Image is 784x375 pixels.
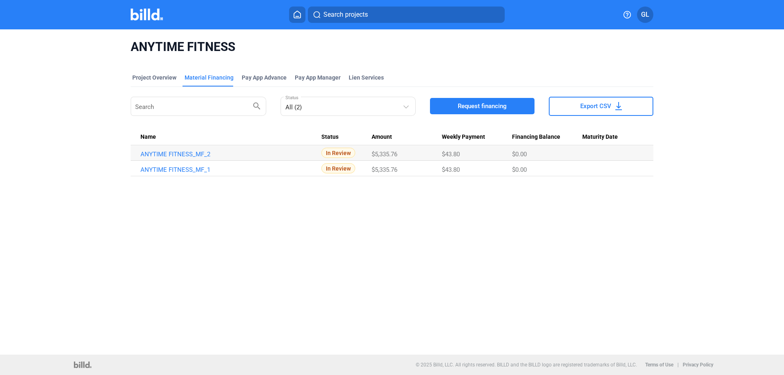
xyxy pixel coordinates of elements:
[140,151,321,158] a: ANYTIME FITNESS_MF_2
[372,133,392,141] span: Amount
[242,73,287,82] div: Pay App Advance
[131,9,163,20] img: Billd Company Logo
[442,151,460,158] span: $43.80
[512,166,527,173] span: $0.00
[285,104,302,111] mat-select-trigger: All (2)
[458,102,507,110] span: Request financing
[321,163,355,173] span: In Review
[637,7,653,23] button: GL
[683,362,713,368] b: Privacy Policy
[252,101,262,111] mat-icon: search
[442,166,460,173] span: $43.80
[512,133,582,141] div: Financing Balance
[442,133,485,141] span: Weekly Payment
[416,362,637,368] p: © 2025 Billd, LLC. All rights reserved. BILLD and the BILLD logo are registered trademarks of Bil...
[372,151,397,158] span: $5,335.76
[323,10,368,20] span: Search projects
[677,362,679,368] p: |
[549,97,653,116] button: Export CSV
[430,98,535,114] button: Request financing
[582,133,618,141] span: Maturity Date
[140,166,321,173] a: ANYTIME FITNESS_MF_1
[140,133,156,141] span: Name
[582,133,644,141] div: Maturity Date
[641,10,649,20] span: GL
[372,166,397,173] span: $5,335.76
[185,73,234,82] div: Material Financing
[308,7,505,23] button: Search projects
[645,362,673,368] b: Terms of Use
[131,39,653,55] span: ANYTIME FITNESS
[132,73,176,82] div: Project Overview
[349,73,384,82] div: Lien Services
[140,133,321,141] div: Name
[295,73,341,82] span: Pay App Manager
[321,133,372,141] div: Status
[321,148,355,158] span: In Review
[442,133,512,141] div: Weekly Payment
[580,102,611,110] span: Export CSV
[512,151,527,158] span: $0.00
[74,362,91,368] img: logo
[372,133,442,141] div: Amount
[512,133,560,141] span: Financing Balance
[321,133,339,141] span: Status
